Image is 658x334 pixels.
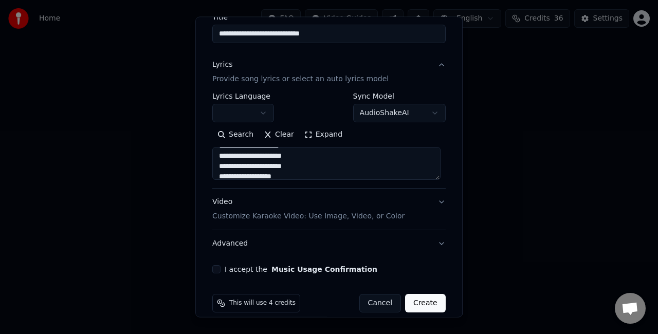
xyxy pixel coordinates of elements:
label: Title [212,13,446,21]
label: I accept the [225,266,377,273]
button: Cancel [359,294,401,312]
button: VideoCustomize Karaoke Video: Use Image, Video, or Color [212,189,446,230]
div: Lyrics [212,60,232,70]
p: Provide song lyrics or select an auto lyrics model [212,74,389,84]
button: LyricsProvide song lyrics or select an auto lyrics model [212,51,446,92]
button: Search [212,126,259,143]
div: LyricsProvide song lyrics or select an auto lyrics model [212,92,446,188]
label: Lyrics Language [212,92,274,100]
div: Video [212,197,405,221]
button: Clear [259,126,299,143]
button: Advanced [212,230,446,257]
label: Sync Model [353,92,446,100]
button: I accept the [271,266,377,273]
p: Customize Karaoke Video: Use Image, Video, or Color [212,211,405,221]
button: Create [405,294,446,312]
span: This will use 4 credits [229,299,296,307]
button: Expand [299,126,348,143]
